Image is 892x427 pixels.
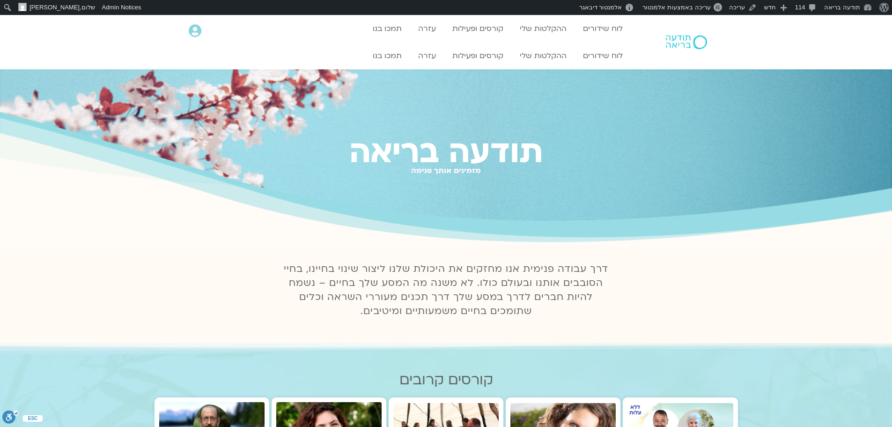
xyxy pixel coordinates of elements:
a: ההקלטות שלי [515,47,571,65]
a: עזרה [413,20,441,37]
a: לוח שידורים [578,20,627,37]
a: לוח שידורים [578,47,627,65]
h2: קורסים קרובים [155,372,738,388]
a: ההקלטות שלי [515,20,571,37]
a: קורסים ופעילות [448,47,508,65]
p: דרך עבודה פנימית אנו מחזקים את היכולת שלנו ליצור שינוי בחיינו, בחיי הסובבים אותנו ובעולם כולו. לא... [279,262,614,318]
span: [PERSON_NAME] [29,4,80,11]
a: עזרה [413,47,441,65]
a: תמכו בנו [368,47,406,65]
span: עריכה באמצעות אלמנטור [642,4,710,11]
img: תודעה בריאה [666,35,707,49]
a: תמכו בנו [368,20,406,37]
a: קורסים ופעילות [448,20,508,37]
